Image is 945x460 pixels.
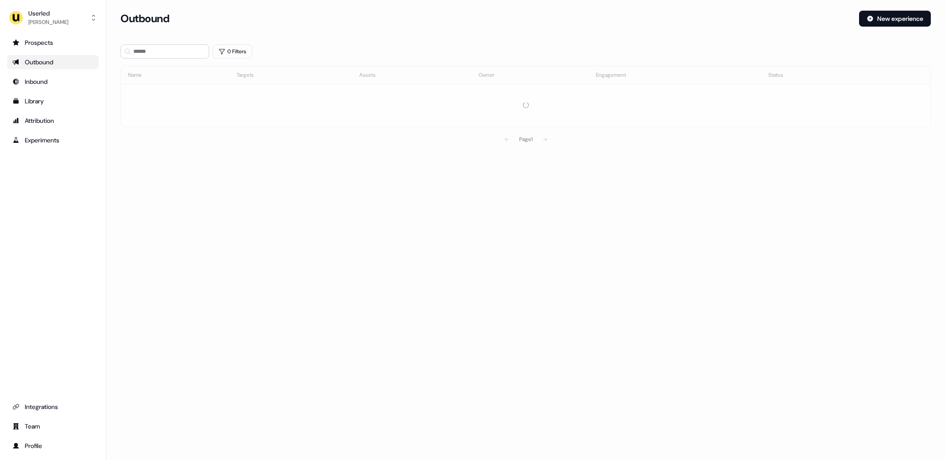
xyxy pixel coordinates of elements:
div: Integrations [12,402,93,411]
a: Go to prospects [7,35,99,50]
div: Library [12,97,93,106]
a: Go to templates [7,94,99,108]
a: Go to outbound experience [7,55,99,69]
a: Go to attribution [7,114,99,128]
h3: Outbound [121,12,169,25]
button: New experience [859,11,931,27]
a: Go to team [7,419,99,433]
a: Go to experiments [7,133,99,147]
div: Experiments [12,136,93,145]
div: Profile [12,441,93,450]
div: Userled [28,9,68,18]
a: Go to Inbound [7,75,99,89]
div: Inbound [12,77,93,86]
div: Prospects [12,38,93,47]
div: Attribution [12,116,93,125]
div: Team [12,422,93,431]
a: Go to integrations [7,400,99,414]
button: 0 Filters [213,44,252,59]
button: Userled[PERSON_NAME] [7,7,99,28]
div: Outbound [12,58,93,67]
div: [PERSON_NAME] [28,18,68,27]
a: Go to profile [7,439,99,453]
